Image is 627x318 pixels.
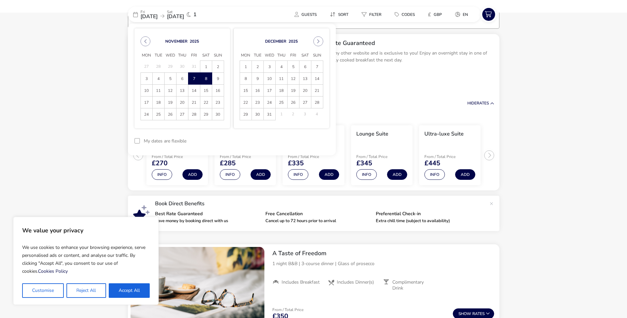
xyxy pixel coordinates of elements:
td: 13 [299,73,311,85]
span: [DATE] [167,13,184,20]
button: Next Month [313,36,323,46]
span: 21 [189,97,200,108]
span: 21 [312,85,323,97]
td: 7 [188,73,200,85]
td: 31 [188,61,200,73]
span: Fri [287,51,299,60]
td: 7 [311,61,323,73]
td: 27 [299,97,311,108]
button: Info [152,169,172,180]
span: £270 [152,160,168,167]
td: 21 [311,85,323,97]
span: 23 [252,97,263,108]
td: 27 [176,108,188,120]
span: Wed [263,51,275,60]
td: 26 [287,97,299,108]
p: We value your privacy [22,224,150,237]
td: 10 [263,73,275,85]
naf-pibe-menu-bar-item: Filter [356,10,389,19]
td: 16 [252,85,263,97]
naf-pibe-menu-bar-item: Guests [289,10,325,19]
td: 1 [200,61,212,73]
h3: Ultra-luxe Suite [424,131,464,138]
span: Complimentary Drink [392,279,433,291]
span: Fri [188,51,200,60]
td: 9 [252,73,263,85]
td: 20 [299,85,311,97]
p: Cancel up to 72 hours prior to arrival [265,219,371,223]
span: 6 [300,61,311,73]
span: Mon [140,51,152,60]
p: Extra chill time (subject to availability) [376,219,481,223]
td: 18 [152,97,164,108]
td: 1 [240,61,252,73]
p: Book Direct Benefits [155,201,486,206]
span: 28 [189,109,200,120]
span: Wed [164,51,176,60]
td: 3 [263,61,275,73]
span: 2 [213,61,223,73]
button: Accept All [109,283,150,298]
td: 14 [311,73,323,85]
p: From / Total Price [272,308,303,312]
naf-pibe-menu-bar-item: Sort [325,10,356,19]
td: 1 [275,108,287,120]
span: 24 [264,97,275,108]
p: Best Rate Guaranteed [155,212,260,216]
span: 26 [288,97,299,108]
span: Includes Dinner(s) [337,279,374,285]
span: 24 [141,109,152,120]
span: 10 [264,73,275,85]
td: 29 [240,108,252,120]
td: 28 [152,61,164,73]
label: My dates are flexible [144,139,186,143]
span: £345 [356,160,372,167]
span: 7 [312,61,323,73]
span: 19 [165,97,176,108]
td: 4 [311,108,323,120]
span: 29 [240,109,251,120]
span: 22 [240,97,251,108]
span: 18 [153,97,164,108]
button: Choose Month [265,39,286,44]
td: 11 [152,85,164,97]
span: £445 [424,160,440,167]
span: Guests [301,12,317,17]
button: Info [288,169,308,180]
swiper-slide: 5 / 5 [416,123,484,188]
span: 5 [288,61,299,73]
span: £285 [220,160,236,167]
td: 30 [176,61,188,73]
p: From / Total Price [424,155,471,159]
td: 19 [287,85,299,97]
td: 26 [164,108,176,120]
span: 31 [264,109,275,120]
button: Sort [325,10,354,19]
span: Includes Breakfast [282,279,320,285]
td: 24 [140,108,152,120]
p: From / Total Price [356,155,403,159]
span: 10 [141,85,152,97]
td: 4 [275,61,287,73]
span: 1 [193,12,197,17]
td: 21 [188,97,200,108]
span: 4 [276,61,287,73]
button: Add [319,169,339,180]
button: HideRates [467,101,494,105]
td: 8 [240,73,252,85]
span: Tue [152,51,164,60]
span: Thu [275,51,287,60]
td: 29 [200,108,212,120]
h2: A Taste of Freedom [272,250,494,257]
span: Sat [299,51,311,60]
td: 11 [275,73,287,85]
p: Preferential Check-in [376,212,481,216]
span: £335 [288,160,304,167]
span: 25 [276,97,287,108]
td: 8 [200,73,212,85]
span: 13 [300,73,311,85]
span: Codes [402,12,415,17]
td: 28 [311,97,323,108]
td: 6 [299,61,311,73]
td: 25 [152,108,164,120]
